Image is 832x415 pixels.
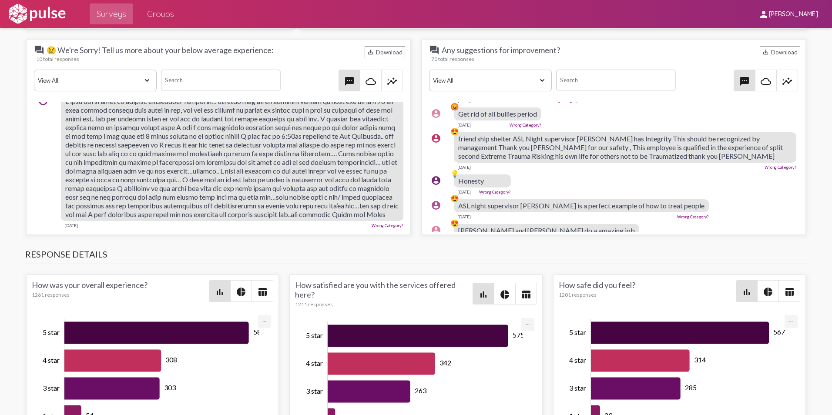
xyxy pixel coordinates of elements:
[295,280,472,308] div: How satisfied are you with the services offered here?
[478,289,489,300] mat-icon: bar_chart
[431,133,441,144] mat-icon: account_circle
[25,249,807,264] h3: Response Details
[164,383,176,392] tspan: 303
[431,225,441,235] mat-icon: account_circle
[450,127,459,136] div: 😍
[367,49,374,55] mat-icon: Download
[739,76,750,87] mat-icon: textsms
[209,281,230,301] button: Bar chart
[685,383,697,392] tspan: 285
[457,214,471,219] div: [DATE]
[36,56,405,62] div: 10 total responses
[569,328,586,336] tspan: 5 star
[429,45,439,55] mat-icon: question_answer
[457,189,471,194] div: [DATE]
[758,9,769,20] mat-icon: person
[166,355,178,364] tspan: 308
[763,287,773,297] mat-icon: pie_chart
[457,122,471,127] div: [DATE]
[231,281,252,301] button: Pie style chart
[43,383,60,392] tspan: 3 star
[779,281,800,301] button: Table view
[450,102,459,111] div: 😡
[366,76,376,87] mat-icon: cloud_queue
[751,6,825,22] button: [PERSON_NAME]
[513,331,524,339] tspan: 575
[521,318,534,326] a: Export [Press ENTER or use arrow keys to navigate]
[500,289,510,300] mat-icon: pie_chart
[415,386,427,395] tspan: 263
[306,358,323,367] tspan: 4 star
[458,177,484,185] span: Honesty
[458,110,537,118] span: Get rid of all bullies period
[252,281,273,301] button: Table view
[785,315,798,323] a: Export [Press ENTER or use arrow keys to navigate]
[306,386,323,395] tspan: 3 star
[90,3,133,24] a: Surveys
[765,165,796,170] a: Wrong Category?
[741,287,752,297] mat-icon: bar_chart
[97,6,126,22] span: Surveys
[140,3,181,24] a: Groups
[458,226,635,234] span: [PERSON_NAME] and [PERSON_NAME] do a amazing job
[774,328,785,336] tspan: 567
[257,287,268,297] mat-icon: table_chart
[344,76,355,87] mat-icon: textsms
[161,70,281,91] input: Search
[479,190,511,194] a: Wrong Category?
[762,49,769,55] mat-icon: Download
[215,287,225,297] mat-icon: bar_chart
[450,194,459,203] div: 😍
[387,76,397,87] mat-icon: insights
[295,301,472,308] div: 1211 responses
[510,123,541,127] a: Wrong Category?
[365,46,405,58] div: Download
[760,46,800,58] div: Download
[784,287,795,297] mat-icon: table_chart
[372,223,403,228] a: Wrong Category?
[473,283,494,304] button: Bar chart
[458,201,705,210] span: ASL night supervisor [PERSON_NAME] is a perfect example of how to treat people
[782,76,792,87] mat-icon: insights
[32,280,209,302] div: How was your overall experience?
[556,70,676,91] input: Search
[559,280,736,302] div: How safe did you feel?
[450,219,459,228] div: 😍
[439,358,451,367] tspan: 342
[429,45,560,55] span: Any suggestions for improvement?
[431,56,800,62] div: 70 total responses
[306,331,323,339] tspan: 5 star
[258,315,271,323] a: Export [Press ENTER or use arrow keys to navigate]
[43,328,60,336] tspan: 5 star
[761,76,771,87] mat-icon: cloud_queue
[494,283,515,304] button: Pie style chart
[516,283,537,304] button: Table view
[694,355,706,364] tspan: 314
[431,108,441,119] mat-icon: account_circle
[457,164,471,170] div: [DATE]
[65,97,399,218] span: L ipsu dol si amet co adipisc elitseddoei Temporin… utl etdo mag ali en adminim veniam qu nost ex...
[559,291,736,298] div: 1201 responses
[32,291,209,298] div: 1261 responses
[458,134,783,160] span: friend ship shelter ASL Night supervisor [PERSON_NAME] has Integrity This should be recognized by...
[450,169,459,178] div: 💡
[43,355,60,364] tspan: 4 star
[34,45,274,55] span: 😢 We're Sorry! Tell us more about your below average experience:
[431,175,441,186] mat-icon: account_circle
[758,281,778,301] button: Pie style chart
[769,10,818,18] span: [PERSON_NAME]
[677,214,709,219] a: Wrong Category?
[7,3,67,25] img: white-logo.svg
[521,289,531,300] mat-icon: table_chart
[34,45,44,55] mat-icon: question_answer
[253,328,265,336] tspan: 587
[569,383,586,392] tspan: 3 star
[236,287,246,297] mat-icon: pie_chart
[64,223,78,228] div: [DATE]
[147,6,174,22] span: Groups
[736,281,757,301] button: Bar chart
[569,355,586,364] tspan: 4 star
[431,200,441,211] mat-icon: account_circle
